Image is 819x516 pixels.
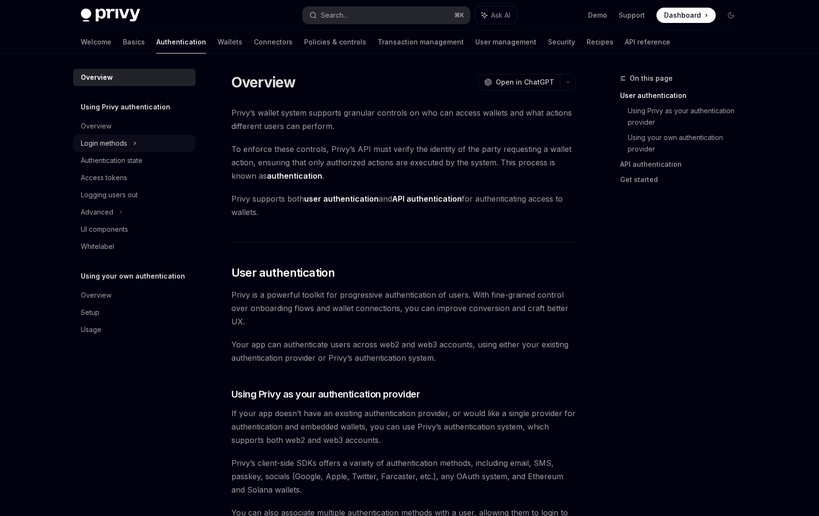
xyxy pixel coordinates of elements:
[478,74,560,90] button: Open in ChatGPT
[628,103,746,130] a: Using Privy as your authentication provider
[73,304,196,321] a: Setup
[620,172,746,187] a: Get started
[496,77,554,87] span: Open in ChatGPT
[81,224,128,235] div: UI components
[81,290,111,301] div: Overview
[73,69,196,86] a: Overview
[231,265,335,280] span: User authentication
[156,31,206,54] a: Authentication
[587,31,613,54] a: Recipes
[218,31,242,54] a: Wallets
[723,8,739,23] button: Toggle dark mode
[378,31,464,54] a: Transaction management
[231,192,576,219] span: Privy supports both and for authenticating access to wallets.
[491,11,510,20] span: Ask AI
[73,169,196,186] a: Access tokens
[81,9,140,22] img: dark logo
[656,8,716,23] a: Dashboard
[619,11,645,20] a: Support
[81,324,101,335] div: Usage
[73,152,196,169] a: Authentication state
[231,74,296,91] h1: Overview
[321,10,348,21] div: Search...
[303,7,470,24] button: Search...⌘K
[231,288,576,328] span: Privy is a powerful toolkit for progressive authentication of users. With fine-grained control ov...
[81,206,113,218] div: Advanced
[81,138,127,149] div: Login methods
[81,155,142,166] div: Authentication state
[73,238,196,255] a: Whitelabel
[81,101,170,113] h5: Using Privy authentication
[454,11,464,19] span: ⌘ K
[304,31,366,54] a: Policies & controls
[81,31,111,54] a: Welcome
[625,31,670,54] a: API reference
[254,31,293,54] a: Connectors
[81,307,99,318] div: Setup
[475,7,517,24] button: Ask AI
[620,157,746,172] a: API authentication
[81,72,113,83] div: Overview
[73,118,196,135] a: Overview
[73,221,196,238] a: UI components
[231,338,576,365] span: Your app can authenticate users across web2 and web3 accounts, using either your existing authent...
[231,456,576,496] span: Privy’s client-side SDKs offers a variety of authentication methods, including email, SMS, passke...
[630,73,673,84] span: On this page
[475,31,536,54] a: User management
[81,120,111,132] div: Overview
[267,171,322,181] strong: authentication
[81,172,127,183] div: Access tokens
[81,270,185,282] h5: Using your own authentication
[231,387,420,401] span: Using Privy as your authentication provider
[628,130,746,157] a: Using your own authentication provider
[548,31,575,54] a: Security
[81,241,114,252] div: Whitelabel
[73,186,196,204] a: Logging users out
[231,106,576,133] span: Privy’s wallet system supports granular controls on who can access wallets and what actions diffe...
[664,11,701,20] span: Dashboard
[588,11,607,20] a: Demo
[392,194,462,204] strong: API authentication
[231,142,576,183] span: To enforce these controls, Privy’s API must verify the identity of the party requesting a wallet ...
[81,189,138,201] div: Logging users out
[73,287,196,304] a: Overview
[304,194,379,204] strong: user authentication
[231,407,576,447] span: If your app doesn’t have an existing authentication provider, or would like a single provider for...
[73,321,196,338] a: Usage
[123,31,145,54] a: Basics
[620,88,746,103] a: User authentication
